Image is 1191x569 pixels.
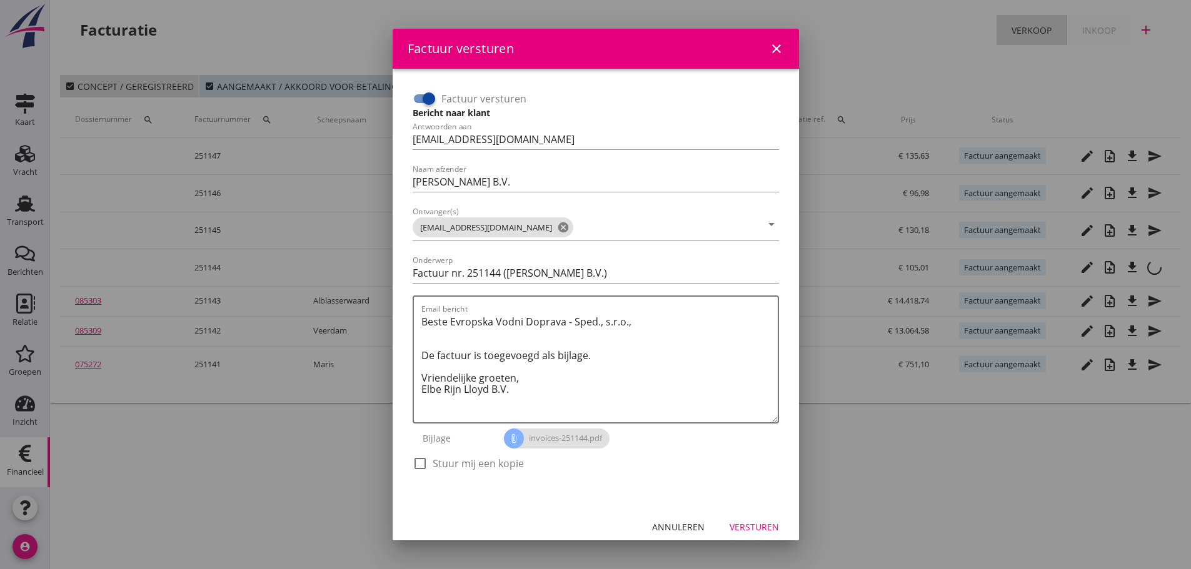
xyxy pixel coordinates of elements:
[764,217,779,232] i: arrow_drop_down
[557,221,570,234] i: cancel
[504,428,524,448] i: attach_file
[642,516,715,538] button: Annuleren
[413,263,779,283] input: Onderwerp
[720,516,789,538] button: Versturen
[408,39,515,58] div: Factuur versturen
[576,217,761,237] input: Ontvanger(s)
[652,520,705,533] div: Annuleren
[421,312,778,422] textarea: Email bericht
[504,428,610,448] span: invoices-251144.pdf
[413,129,779,149] input: Antwoorden aan
[433,457,524,470] label: Stuur mij een kopie
[730,520,779,533] div: Versturen
[769,41,784,56] i: close
[441,92,526,105] label: Factuur versturen
[413,423,505,453] div: Bijlage
[413,217,573,237] span: [EMAIL_ADDRESS][DOMAIN_NAME]
[413,106,779,119] h3: Bericht naar klant
[413,172,779,192] input: Naam afzender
